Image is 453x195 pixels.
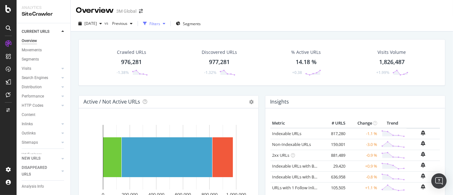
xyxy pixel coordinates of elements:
[22,130,60,137] a: Outlinks
[202,49,237,55] div: Discovered URLs
[104,20,110,26] span: vs
[347,161,379,171] td: +0.9 %
[347,182,379,193] td: +1.1 %
[272,163,325,169] a: Indexable URLs with Bad H1
[22,102,43,109] div: HTTP Codes
[22,164,60,178] a: DISAPPEARED URLS
[22,93,60,100] a: Performance
[22,130,36,137] div: Outlinks
[270,97,289,106] h4: Insights
[421,152,426,157] div: bell-plus
[173,18,203,29] button: Segments
[347,171,379,182] td: -0.8 %
[22,155,40,162] div: NEW URLS
[22,183,66,190] a: Analysis Info
[84,21,97,26] span: 2025 Sep. 21st
[291,49,321,55] div: % Active URLs
[22,183,44,190] div: Analysis Info
[22,84,42,90] div: Distribution
[76,18,104,29] button: [DATE]
[249,100,254,104] i: Options
[22,38,37,44] div: Overview
[421,162,426,168] div: bell-plus
[22,121,60,127] a: Inlinks
[270,119,321,128] th: Metric
[347,119,379,128] th: Change
[22,75,60,81] a: Search Engines
[22,56,39,63] div: Segments
[421,141,426,146] div: bell-plus
[117,70,129,75] div: -1.38%
[22,164,54,178] div: DISAPPEARED URLS
[22,112,66,118] a: Content
[272,141,311,147] a: Non-Indexable URLs
[117,49,146,55] div: Crawled URLs
[22,112,35,118] div: Content
[22,65,60,72] a: Visits
[22,75,48,81] div: Search Engines
[22,151,41,158] div: Url Explorer
[110,21,127,26] span: Previous
[296,58,317,66] div: 14.18 %
[22,47,42,54] div: Movements
[116,8,136,14] div: 3M Global
[121,58,142,66] div: 976,281
[22,139,60,146] a: Sitemaps
[321,128,347,139] td: 817,280
[292,70,302,75] div: +0.38
[321,139,347,150] td: 159,001
[379,58,405,66] div: 1,826,487
[140,18,168,29] button: Filters
[22,5,65,11] div: Analytics
[22,38,66,44] a: Overview
[347,150,379,161] td: -0.9 %
[379,119,406,128] th: Trend
[321,182,347,193] td: 105,505
[22,121,33,127] div: Inlinks
[76,5,114,16] div: Overview
[22,28,60,35] a: CURRENT URLS
[22,56,66,63] a: Segments
[22,65,31,72] div: Visits
[377,49,406,55] div: Visits Volume
[139,9,143,13] div: arrow-right-arrow-left
[321,119,347,128] th: # URLS
[149,21,160,26] div: Filters
[347,128,379,139] td: -1.1 %
[22,102,60,109] a: HTTP Codes
[22,151,66,158] a: Url Explorer
[272,185,319,191] a: URLs with 1 Follow Inlink
[321,150,347,161] td: 881,489
[376,70,389,75] div: +1.99%
[421,173,426,178] div: bell-plus
[183,21,201,26] span: Segments
[272,152,289,158] a: 2xx URLs
[272,174,342,180] a: Indexable URLs with Bad Description
[83,97,140,106] h4: Active / Not Active URLs
[272,131,301,136] a: Indexable URLs
[321,171,347,182] td: 636,958
[22,155,60,162] a: NEW URLS
[421,130,426,135] div: bell-plus
[431,173,447,189] div: Open Intercom Messenger
[22,84,60,90] a: Distribution
[421,184,426,189] div: bell-plus
[347,139,379,150] td: -3.0 %
[22,11,65,18] div: SiteCrawler
[110,18,135,29] button: Previous
[209,58,230,66] div: 977,281
[22,139,38,146] div: Sitemaps
[321,161,347,171] td: 29,420
[22,93,44,100] div: Performance
[22,47,66,54] a: Movements
[22,28,49,35] div: CURRENT URLS
[204,70,216,75] div: -1.32%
